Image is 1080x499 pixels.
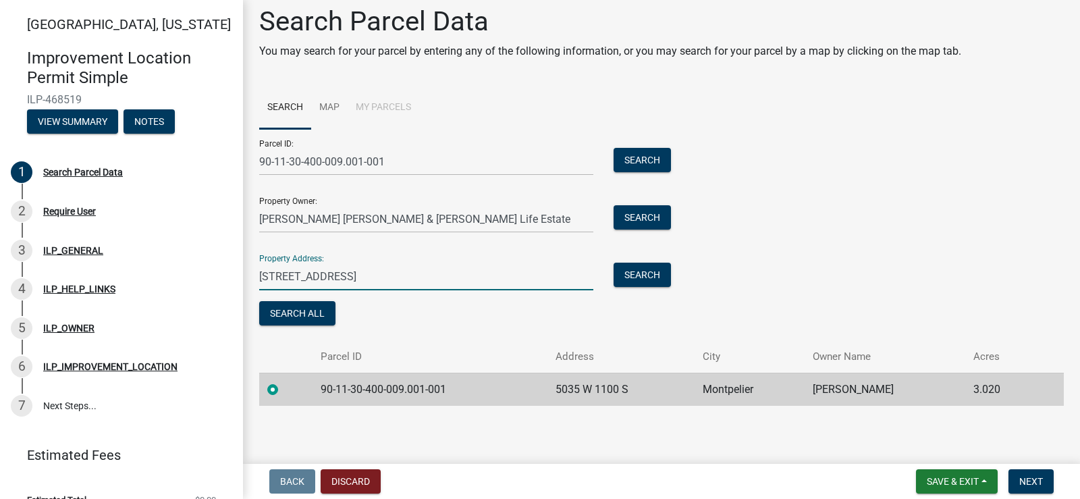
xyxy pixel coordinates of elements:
[27,93,216,106] span: ILP-468519
[259,5,961,38] h1: Search Parcel Data
[259,86,311,130] a: Search
[43,167,123,177] div: Search Parcel Data
[43,284,115,294] div: ILP_HELP_LINKS
[547,341,695,373] th: Address
[259,43,961,59] p: You may search for your parcel by entering any of the following information, or you may search fo...
[614,205,671,230] button: Search
[1019,476,1043,487] span: Next
[11,240,32,261] div: 3
[547,373,695,406] td: 5035 W 1100 S
[11,161,32,183] div: 1
[124,117,175,128] wm-modal-confirm: Notes
[43,323,94,333] div: ILP_OWNER
[916,469,998,494] button: Save & Exit
[259,301,335,325] button: Search All
[321,469,381,494] button: Discard
[805,373,965,406] td: [PERSON_NAME]
[124,109,175,134] button: Notes
[1008,469,1054,494] button: Next
[11,442,221,469] a: Estimated Fees
[11,356,32,377] div: 6
[313,373,547,406] td: 90-11-30-400-009.001-001
[965,373,1037,406] td: 3.020
[313,341,547,373] th: Parcel ID
[27,109,118,134] button: View Summary
[27,117,118,128] wm-modal-confirm: Summary
[614,148,671,172] button: Search
[280,476,304,487] span: Back
[11,201,32,222] div: 2
[27,16,231,32] span: [GEOGRAPHIC_DATA], [US_STATE]
[11,317,32,339] div: 5
[27,49,232,88] h4: Improvement Location Permit Simple
[269,469,315,494] button: Back
[965,341,1037,373] th: Acres
[695,373,805,406] td: Montpelier
[43,207,96,216] div: Require User
[927,476,979,487] span: Save & Exit
[43,362,178,371] div: ILP_IMPROVEMENT_LOCATION
[43,246,103,255] div: ILP_GENERAL
[805,341,965,373] th: Owner Name
[311,86,348,130] a: Map
[11,278,32,300] div: 4
[695,341,805,373] th: City
[614,263,671,287] button: Search
[11,395,32,417] div: 7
